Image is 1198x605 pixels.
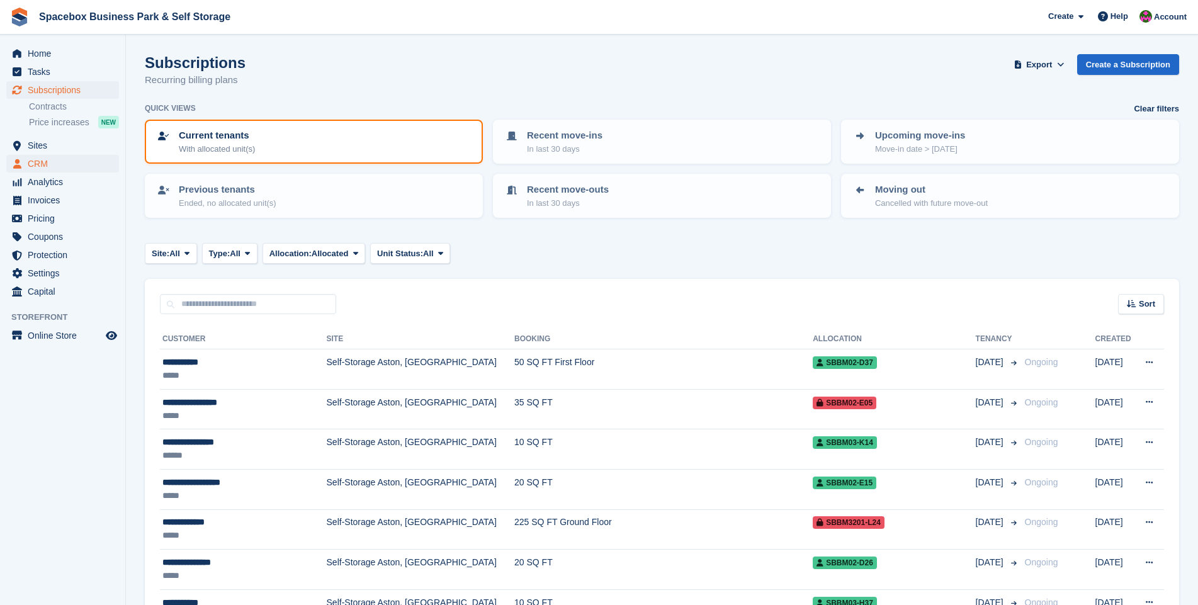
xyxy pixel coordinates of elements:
[514,429,813,470] td: 10 SQ FT
[29,115,119,129] a: Price increases NEW
[145,54,246,71] h1: Subscriptions
[179,128,255,143] p: Current tenants
[28,327,103,344] span: Online Store
[1025,357,1058,367] span: Ongoing
[263,243,365,264] button: Allocation: Allocated
[28,63,103,81] span: Tasks
[28,81,103,99] span: Subscriptions
[6,283,119,300] a: menu
[813,477,876,489] span: SBBM02-E15
[6,228,119,246] a: menu
[29,101,119,113] a: Contracts
[976,476,1006,489] span: [DATE]
[1025,477,1058,487] span: Ongoing
[28,264,103,282] span: Settings
[976,329,1020,349] th: Tenancy
[1095,550,1135,590] td: [DATE]
[146,121,482,162] a: Current tenants With allocated unit(s)
[514,469,813,509] td: 20 SQ FT
[1025,557,1058,567] span: Ongoing
[269,247,312,260] span: Allocation:
[327,389,515,429] td: Self-Storage Aston, [GEOGRAPHIC_DATA]
[527,143,602,155] p: In last 30 days
[875,143,965,155] p: Move-in date > [DATE]
[6,246,119,264] a: menu
[976,556,1006,569] span: [DATE]
[327,509,515,550] td: Self-Storage Aston, [GEOGRAPHIC_DATA]
[327,429,515,470] td: Self-Storage Aston, [GEOGRAPHIC_DATA]
[377,247,423,260] span: Unit Status:
[104,328,119,343] a: Preview store
[1139,10,1152,23] img: Sanjay Paul
[327,469,515,509] td: Self-Storage Aston, [GEOGRAPHIC_DATA]
[28,283,103,300] span: Capital
[1095,469,1135,509] td: [DATE]
[1095,329,1135,349] th: Created
[527,183,609,197] p: Recent move-outs
[145,103,196,114] h6: Quick views
[1110,10,1128,23] span: Help
[28,246,103,264] span: Protection
[370,243,450,264] button: Unit Status: All
[6,81,119,99] a: menu
[875,197,988,210] p: Cancelled with future move-out
[1095,349,1135,390] td: [DATE]
[423,247,434,260] span: All
[976,436,1006,449] span: [DATE]
[28,45,103,62] span: Home
[6,45,119,62] a: menu
[179,197,276,210] p: Ended, no allocated unit(s)
[179,143,255,155] p: With allocated unit(s)
[28,155,103,172] span: CRM
[98,116,119,128] div: NEW
[6,173,119,191] a: menu
[1095,509,1135,550] td: [DATE]
[1095,429,1135,470] td: [DATE]
[230,247,240,260] span: All
[842,121,1178,162] a: Upcoming move-ins Move-in date > [DATE]
[813,516,884,529] span: SBBM3201-L24
[813,557,877,569] span: SBBM02-D26
[28,137,103,154] span: Sites
[527,128,602,143] p: Recent move-ins
[11,311,125,324] span: Storefront
[28,191,103,209] span: Invoices
[1139,298,1155,310] span: Sort
[1077,54,1179,75] a: Create a Subscription
[327,329,515,349] th: Site
[34,6,235,27] a: Spacebox Business Park & Self Storage
[6,327,119,344] a: menu
[514,389,813,429] td: 35 SQ FT
[813,356,877,369] span: SBBM02-D37
[28,228,103,246] span: Coupons
[875,128,965,143] p: Upcoming move-ins
[145,243,197,264] button: Site: All
[514,329,813,349] th: Booking
[1012,54,1067,75] button: Export
[10,8,29,26] img: stora-icon-8386f47178a22dfd0bd8f6a31ec36ba5ce8667c1dd55bd0f319d3a0aa187defe.svg
[514,550,813,590] td: 20 SQ FT
[179,183,276,197] p: Previous tenants
[169,247,180,260] span: All
[6,191,119,209] a: menu
[6,264,119,282] a: menu
[6,137,119,154] a: menu
[145,73,246,88] p: Recurring billing plans
[1095,389,1135,429] td: [DATE]
[1025,397,1058,407] span: Ongoing
[1134,103,1179,115] a: Clear filters
[29,116,89,128] span: Price increases
[813,329,975,349] th: Allocation
[160,329,327,349] th: Customer
[28,173,103,191] span: Analytics
[1048,10,1073,23] span: Create
[514,349,813,390] td: 50 SQ FT First Floor
[6,155,119,172] a: menu
[976,516,1006,529] span: [DATE]
[1154,11,1187,23] span: Account
[813,397,876,409] span: SBBM02-E05
[1026,59,1052,71] span: Export
[494,175,830,217] a: Recent move-outs In last 30 days
[6,210,119,227] a: menu
[312,247,349,260] span: Allocated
